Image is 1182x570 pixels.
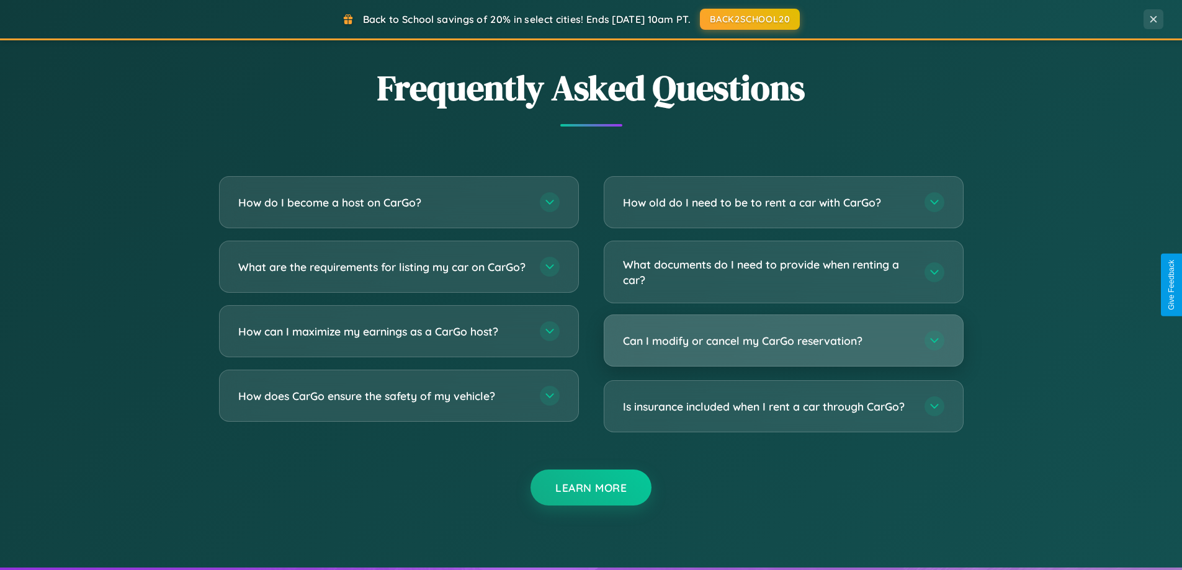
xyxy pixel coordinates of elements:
h3: How does CarGo ensure the safety of my vehicle? [238,388,527,404]
button: BACK2SCHOOL20 [700,9,800,30]
h3: Is insurance included when I rent a car through CarGo? [623,399,912,414]
span: Back to School savings of 20% in select cities! Ends [DATE] 10am PT. [363,13,691,25]
div: Give Feedback [1167,260,1176,310]
h3: How can I maximize my earnings as a CarGo host? [238,324,527,339]
h3: How do I become a host on CarGo? [238,195,527,210]
h3: What are the requirements for listing my car on CarGo? [238,259,527,275]
h3: What documents do I need to provide when renting a car? [623,257,912,287]
h3: How old do I need to be to rent a car with CarGo? [623,195,912,210]
button: Learn More [531,470,651,505]
h3: Can I modify or cancel my CarGo reservation? [623,333,912,349]
h2: Frequently Asked Questions [219,64,964,112]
